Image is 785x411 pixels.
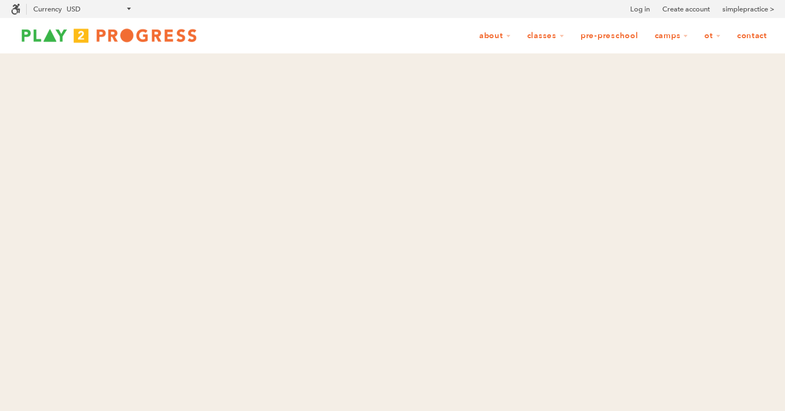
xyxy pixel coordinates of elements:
a: Log in [630,4,650,15]
a: Classes [520,26,571,46]
img: Play2Progress logo [11,25,207,46]
label: Currency [33,5,62,13]
a: Contact [730,26,774,46]
a: Create account [662,4,710,15]
a: Camps [648,26,696,46]
a: About [472,26,518,46]
a: Pre-Preschool [573,26,645,46]
a: simplepractice > [722,4,774,15]
a: OT [697,26,728,46]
